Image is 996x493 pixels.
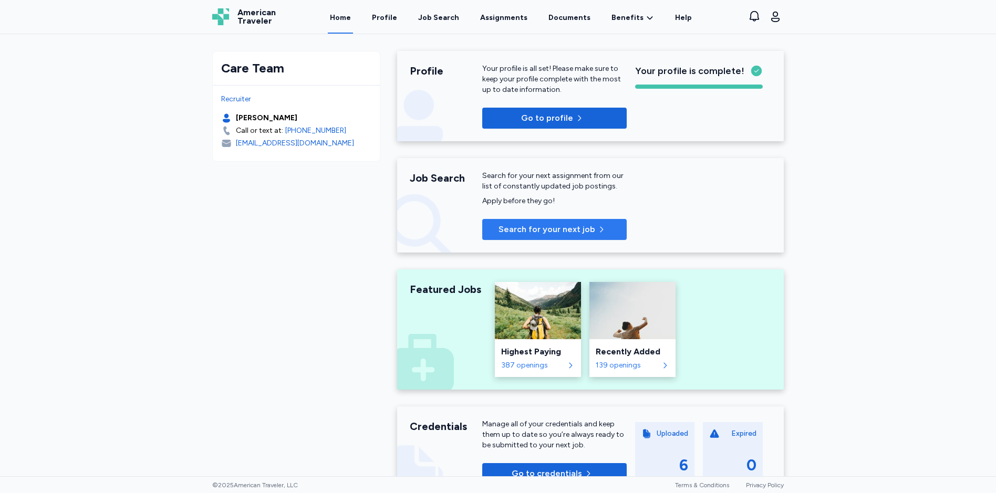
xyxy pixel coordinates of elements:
[501,360,564,371] div: 387 openings
[482,463,627,484] button: Go to credentials
[482,171,627,192] div: Search for your next assignment from our list of constantly updated job postings.
[679,456,688,475] div: 6
[611,13,654,23] a: Benefits
[675,481,729,489] a: Terms & Conditions
[482,219,627,240] button: Search for your next job
[731,428,756,439] div: Expired
[221,94,371,104] div: Recruiter
[410,419,482,434] div: Credentials
[410,64,482,78] div: Profile
[589,282,676,339] img: Recently Added
[495,282,581,377] a: Highest PayingHighest Paying387 openings
[410,171,482,185] div: Job Search
[746,456,756,475] div: 0
[495,282,581,339] img: Highest Paying
[236,113,297,123] div: [PERSON_NAME]
[499,223,595,236] span: Search for your next job
[521,112,573,124] span: Go to profile
[589,282,676,377] a: Recently AddedRecently Added139 openings
[482,64,627,95] div: Your profile is all set! Please make sure to keep your profile complete with the most up to date ...
[746,481,784,489] a: Privacy Policy
[236,138,354,149] div: [EMAIL_ADDRESS][DOMAIN_NAME]
[212,8,229,25] img: Logo
[221,60,371,77] div: Care Team
[596,360,659,371] div: 139 openings
[410,282,482,297] div: Featured Jobs
[482,108,627,129] button: Go to profile
[512,467,582,480] span: Go to credentials
[501,345,575,358] div: Highest Paying
[596,345,669,358] div: Recently Added
[212,481,298,489] span: © 2025 American Traveler, LLC
[237,8,276,25] span: American Traveler
[611,13,644,23] span: Benefits
[635,64,744,78] span: Your profile is complete!
[236,125,283,136] div: Call or text at:
[328,1,353,34] a: Home
[285,125,346,136] a: [PHONE_NUMBER]
[418,13,459,23] div: Job Search
[482,419,627,450] div: Manage all of your credentials and keep them up to date so you’re always ready to be submitted to...
[657,428,688,439] div: Uploaded
[482,196,627,206] div: Apply before they go!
